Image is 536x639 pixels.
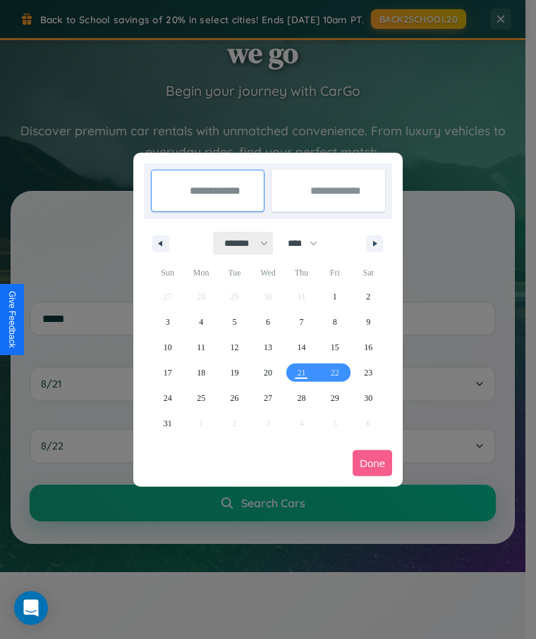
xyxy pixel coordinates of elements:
span: Mon [184,261,217,284]
span: 2 [366,284,370,309]
span: 8 [333,309,337,335]
span: 29 [331,385,339,411]
span: 6 [266,309,270,335]
div: Open Intercom Messenger [14,591,48,625]
button: 30 [352,385,385,411]
span: 14 [297,335,305,360]
button: 14 [285,335,318,360]
span: 12 [231,335,239,360]
button: 11 [184,335,217,360]
span: 10 [164,335,172,360]
button: 12 [218,335,251,360]
button: 27 [251,385,284,411]
button: 15 [318,335,351,360]
button: 10 [151,335,184,360]
span: 19 [231,360,239,385]
span: 15 [331,335,339,360]
span: 4 [199,309,203,335]
span: Sun [151,261,184,284]
span: Fri [318,261,351,284]
span: 20 [264,360,272,385]
button: 22 [318,360,351,385]
span: 13 [264,335,272,360]
span: 31 [164,411,172,436]
button: 29 [318,385,351,411]
span: 28 [297,385,305,411]
button: 6 [251,309,284,335]
button: 2 [352,284,385,309]
button: 1 [318,284,351,309]
span: 30 [364,385,372,411]
span: 27 [264,385,272,411]
span: 21 [297,360,305,385]
button: Done [353,450,392,476]
span: 23 [364,360,372,385]
button: 16 [352,335,385,360]
span: 5 [233,309,237,335]
button: 4 [184,309,217,335]
button: 21 [285,360,318,385]
button: 13 [251,335,284,360]
span: Sat [352,261,385,284]
span: 3 [166,309,170,335]
button: 9 [352,309,385,335]
button: 5 [218,309,251,335]
button: 25 [184,385,217,411]
span: 22 [331,360,339,385]
button: 8 [318,309,351,335]
button: 31 [151,411,184,436]
button: 19 [218,360,251,385]
span: 11 [197,335,205,360]
span: 26 [231,385,239,411]
button: 3 [151,309,184,335]
button: 18 [184,360,217,385]
span: 17 [164,360,172,385]
span: Wed [251,261,284,284]
button: 7 [285,309,318,335]
button: 24 [151,385,184,411]
button: 17 [151,360,184,385]
span: Tue [218,261,251,284]
span: 25 [197,385,205,411]
button: 26 [218,385,251,411]
span: 18 [197,360,205,385]
span: 24 [164,385,172,411]
div: Give Feedback [7,291,17,348]
button: 20 [251,360,284,385]
span: 16 [364,335,372,360]
button: 28 [285,385,318,411]
button: 23 [352,360,385,385]
span: 1 [333,284,337,309]
span: Thu [285,261,318,284]
span: 7 [299,309,303,335]
span: 9 [366,309,370,335]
